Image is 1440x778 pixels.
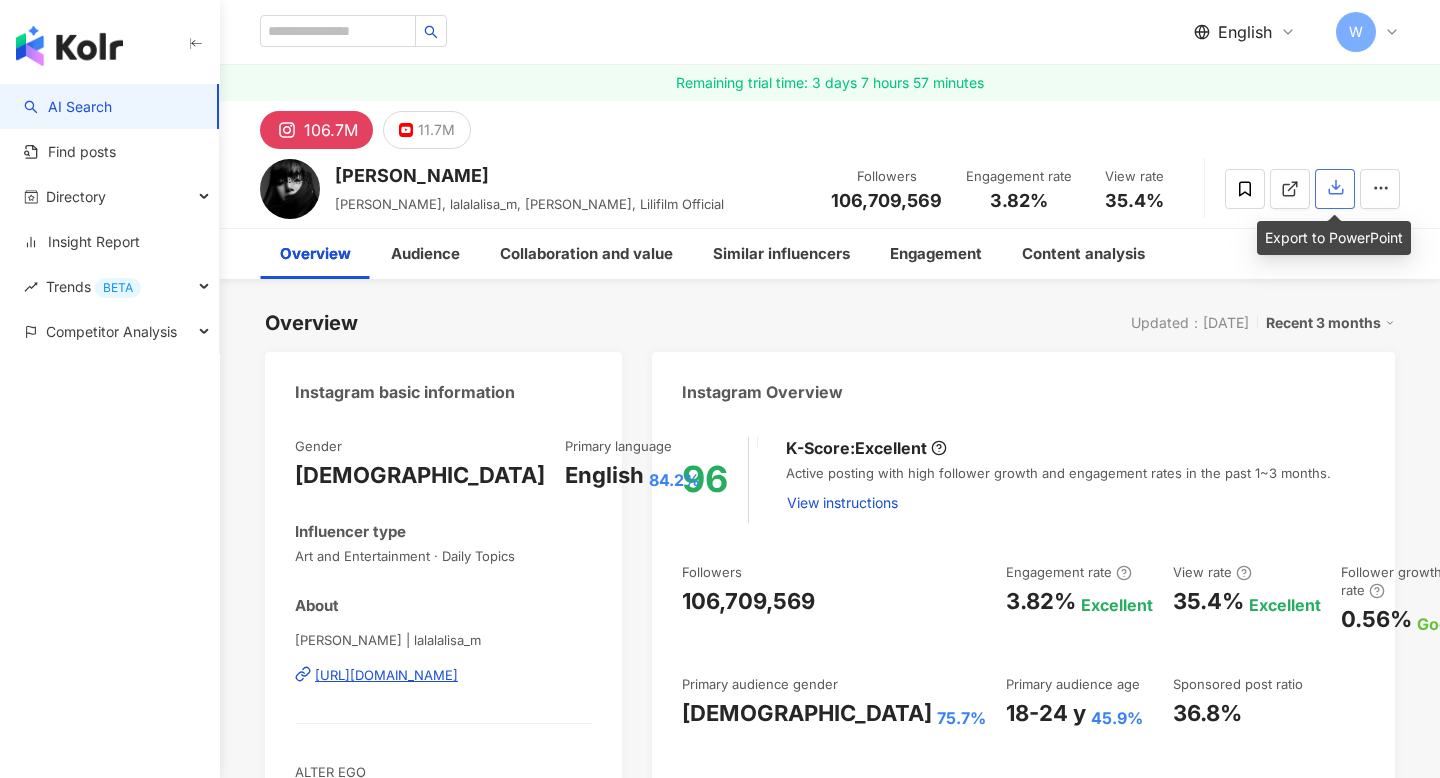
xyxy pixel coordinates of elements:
span: [PERSON_NAME], lalalalisa_m, [PERSON_NAME], Lilifilm Official [335,196,724,212]
span: [PERSON_NAME] | lalalalisa_m [295,631,592,649]
img: logo [16,26,123,66]
span: Art and Entertainment · Daily Topics [295,547,592,565]
span: English [1218,21,1272,43]
span: W [1349,21,1363,43]
button: 106.7M [260,111,373,149]
div: Overview [265,309,358,337]
div: Content analysis [1022,242,1145,266]
div: Sponsored post ratio [1173,675,1303,693]
img: KOL Avatar [260,159,320,219]
span: Trends [46,264,141,309]
div: Primary audience age [1006,675,1140,693]
button: View instructions [786,483,899,523]
span: View instructions [787,495,898,511]
a: Remaining trial time: 3 days 7 hours 57 minutes [220,65,1440,101]
div: Collaboration and value [500,242,673,266]
span: search [424,25,438,39]
div: 11.7M [418,116,455,144]
div: [DEMOGRAPHIC_DATA] [295,460,545,491]
div: Instagram basic information [295,381,515,403]
div: View rate [1173,563,1252,581]
div: Followers [682,563,742,581]
div: 96 [682,459,728,500]
div: About [295,595,339,616]
div: [PERSON_NAME] [335,163,724,188]
span: 84.2% [649,469,700,491]
div: Gender [295,437,342,455]
div: Recent 3 months [1266,310,1395,336]
div: English [565,460,644,491]
div: 36.8% [1173,698,1242,729]
div: [DEMOGRAPHIC_DATA] [682,698,932,729]
span: rise [24,280,38,294]
div: 106,709,569 [682,586,815,617]
div: 106.7M [304,116,358,144]
div: Updated：[DATE] [1131,315,1249,331]
div: 3.82% [1006,586,1076,617]
div: Overview [280,242,351,266]
div: BETA [95,278,141,298]
div: Audience [391,242,460,266]
div: K-Score : [786,437,947,459]
div: Active posting with high follower growth and engagement rates in the past 1~3 months. [786,464,1365,522]
div: 18-24 y [1006,698,1086,729]
div: 35.4% [1173,586,1244,617]
a: Insight Report [24,232,140,252]
span: 3.82% [990,191,1048,211]
a: [URL][DOMAIN_NAME] [295,666,592,684]
span: 106,709,569 [831,190,942,211]
div: Instagram Overview [682,381,843,403]
div: Excellent [1249,594,1321,616]
div: 0.56% [1341,604,1412,635]
span: Competitor Analysis [46,309,177,354]
div: 75.7% [937,707,986,729]
div: 45.9% [1091,707,1143,729]
button: 11.7M [383,111,471,149]
div: Similar influencers [713,242,850,266]
div: Engagement [890,242,982,266]
div: Excellent [1081,594,1153,616]
span: 35.4% [1105,191,1164,211]
span: Directory [46,174,106,219]
div: Influencer type [295,521,406,542]
div: Primary language [565,437,672,455]
div: Excellent [855,437,927,459]
div: Export to PowerPoint [1257,221,1411,255]
a: Find posts [24,142,116,162]
a: searchAI Search [24,97,112,117]
div: View rate [1096,167,1172,187]
div: Engagement rate [966,167,1072,187]
div: Primary audience gender [682,675,838,693]
div: Engagement rate [1006,563,1132,581]
div: Followers [831,167,942,187]
div: [URL][DOMAIN_NAME] [315,666,458,684]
